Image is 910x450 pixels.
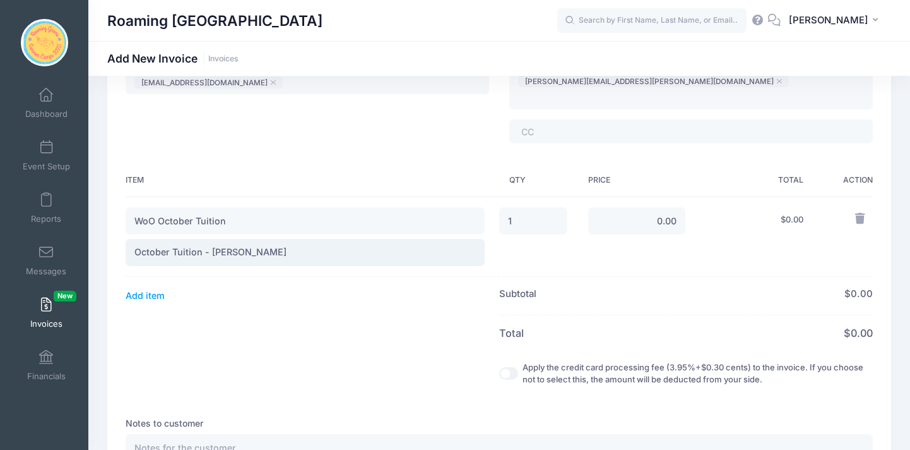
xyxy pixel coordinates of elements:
[851,327,873,339] span: 0.00
[27,371,66,382] span: Financials
[706,287,873,301] div: $
[499,164,578,197] th: QTY
[16,81,76,125] a: Dashboard
[16,238,76,283] a: Messages
[271,80,276,85] x: remove tag
[126,164,499,197] th: Item
[523,362,873,386] label: Apply the credit card processing fee (3.95%+$0.30 cents) to the invoice. If you choose not to sel...
[30,319,62,329] span: Invoices
[525,77,774,86] span: [PERSON_NAME][EMAIL_ADDRESS][PERSON_NAME][DOMAIN_NAME]
[588,207,685,234] input: 0.00
[107,52,239,65] h1: Add New Invoice
[134,76,283,88] tag: info@roaminggnometheatre.com
[851,288,873,300] span: 0.00
[23,161,70,172] span: Event Setup
[16,186,76,230] a: Reports
[557,8,747,33] input: Search by First Name, Last Name, or Email...
[107,6,322,35] h1: Roaming [GEOGRAPHIC_DATA]
[509,70,873,109] tags: ​
[25,109,68,119] span: Dashboard
[16,133,76,178] a: Event Setup
[786,214,803,224] span: 0.00
[54,291,76,301] span: New
[208,54,239,64] a: Invoices
[777,79,782,84] x: remove tag
[126,239,485,266] input: Description
[509,119,873,143] tags: ​
[26,266,66,277] span: Messages
[126,70,489,94] tags: ​
[695,315,872,351] th: $
[813,164,872,197] th: Action
[16,343,76,387] a: Financials
[789,13,868,27] span: [PERSON_NAME]
[499,315,695,351] th: Total
[31,214,61,224] span: Reports
[518,75,789,87] tag: duffy.katie@gmail.com
[781,6,891,35] button: [PERSON_NAME]
[695,197,813,276] td: $
[499,207,567,234] input: 1
[499,287,685,301] div: Subtotal
[21,19,68,66] img: Roaming Gnome Theatre
[16,291,76,335] a: InvoicesNew
[695,164,813,197] th: Total
[126,417,203,430] label: Notes to customer
[578,164,696,197] th: Price
[141,78,268,87] span: [EMAIL_ADDRESS][DOMAIN_NAME]
[126,287,165,305] button: Add item
[126,207,485,234] input: Item name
